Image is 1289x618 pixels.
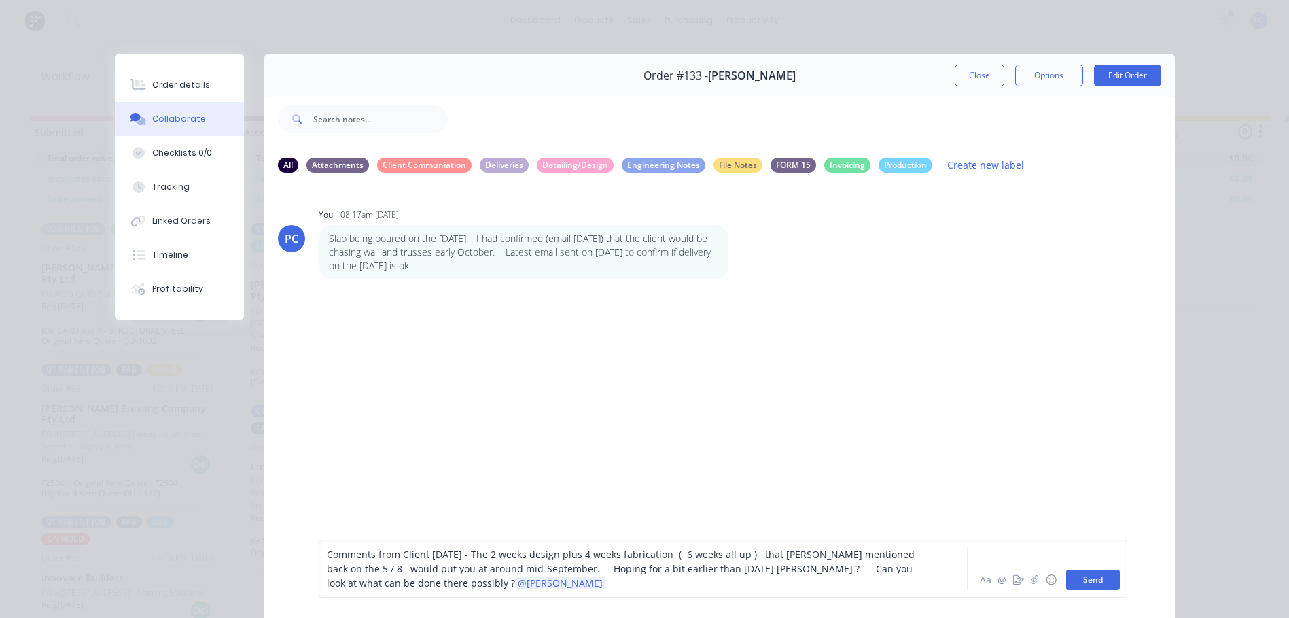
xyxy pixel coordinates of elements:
div: Engineering Notes [622,158,705,173]
div: Invoicing [824,158,870,173]
div: FORM 15 [771,158,816,173]
button: @ [994,572,1010,588]
button: Create new label [940,156,1031,174]
input: Search notes... [313,105,448,133]
div: Detailing/Design [537,158,614,173]
span: @[PERSON_NAME] [518,577,603,589]
div: Deliveries [480,158,529,173]
div: Attachments [306,158,369,173]
div: Production [879,158,932,173]
div: Collaborate [152,113,206,125]
button: Close [955,65,1004,86]
div: Timeline [152,249,188,261]
div: You [319,209,333,221]
button: Send [1066,570,1120,590]
span: Comments from Client [DATE] - The 2 weeks design plus 4 weeks fabrication ( 6 weeks all up ) that... [327,548,917,589]
button: Edit Order [1094,65,1161,86]
div: - 08:17am [DATE] [336,209,399,221]
button: Aa [978,572,994,588]
div: Profitability [152,283,203,295]
button: Options [1015,65,1083,86]
span: [PERSON_NAME] [708,69,796,82]
div: Order details [152,79,210,91]
div: PC [285,230,298,247]
div: Linked Orders [152,215,211,227]
button: ☺ [1043,572,1059,588]
div: All [278,158,298,173]
button: Order details [115,68,244,102]
button: Timeline [115,238,244,272]
button: Profitability [115,272,244,306]
p: Slab being poured on the [DATE]. I had confirmed (email [DATE]) that the client would be chasing ... [329,232,718,273]
button: Collaborate [115,102,244,136]
button: Linked Orders [115,204,244,238]
button: Tracking [115,170,244,204]
span: Order #133 - [643,69,708,82]
div: File Notes [713,158,762,173]
div: Tracking [152,181,190,193]
div: Client Communiation [377,158,472,173]
div: Checklists 0/0 [152,147,212,159]
button: Checklists 0/0 [115,136,244,170]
